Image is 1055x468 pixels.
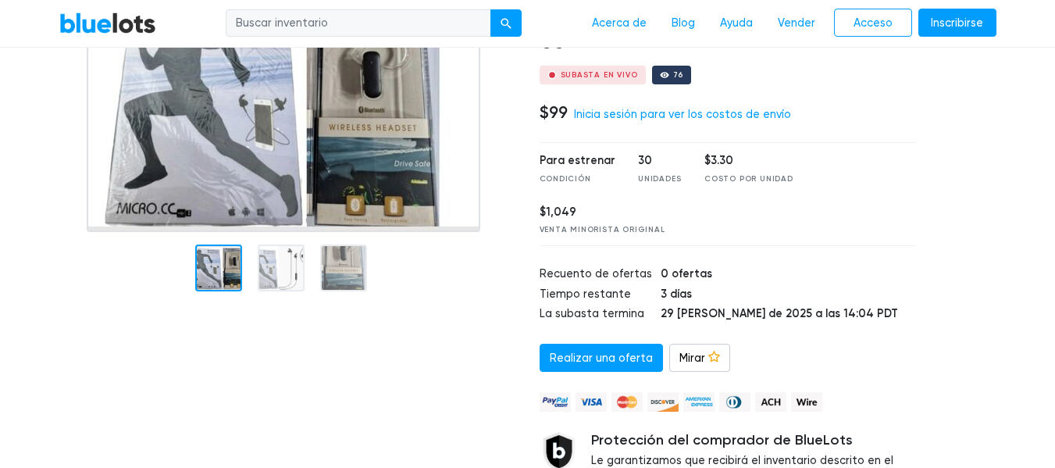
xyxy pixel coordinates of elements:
[540,13,907,53] font: Auriculares Bluetooth [PERSON_NAME] & Micro. CC
[540,344,663,373] a: Realizar una oferta
[540,174,591,184] font: Condición
[719,392,750,412] img: diners_club-c48f30131b33b1bb0e5d0e2dbd43a8bea4cb12cb2961413e2f4250e06c020426.png
[576,392,607,412] img: visa-79caf175f036a155110d1892330093d4c38f53c55c9ec9e2c3a54a56571784bb.png
[661,266,712,280] font: 0 ofertas
[550,352,653,365] font: Realizar una oferta
[720,16,753,30] font: Ayuda
[854,16,893,30] font: Acceso
[592,16,647,30] font: Acerca de
[661,287,692,301] font: 3 días
[540,153,615,167] font: Para estrenar
[755,392,786,412] img: ach-b7992fed28a4f97f893c574229be66187b9afb3f1a8d16a4691d3d3140a8ab00.png
[659,9,707,38] a: Blog
[673,70,684,80] font: 76
[561,70,638,80] font: Subasta en vivo
[931,16,983,30] font: Inscribirse
[540,225,665,234] font: Venta minorista original
[679,352,705,365] font: Mirar
[611,392,643,412] img: mastercard-42073d1d8d11d6635de4c079ffdb20a4f30a903dc55d1612383a1b395dd17f39.png
[683,392,715,412] img: american_express-ae2a9f97a040b4b41f6397f7637041a5861d5f99d0716c09922aba4e24c8547d.png
[579,9,659,38] a: Acerca de
[647,392,679,412] img: discover-82be18ecfda2d062aad2762c1ca80e2d36a4073d45c9e0ffae68cd515fbd3d32.png
[540,392,571,412] img: paypal_credit-80455e56f6e1299e8d57f40c0dcee7b8cd4ae79b9eccbfc37e2480457ba36de9.png
[638,153,652,167] font: 30
[591,431,853,448] font: Protección del comprador de BlueLots
[778,16,815,30] font: Vender
[540,267,652,280] font: Recuento de ofertas
[707,9,765,38] a: Ayuda
[669,344,730,373] a: Mirar
[765,9,828,38] a: Vender
[834,9,912,38] a: Acceso
[574,108,791,121] a: Inicia sesión para ver los costos de envío
[791,392,822,412] img: wire-908396882fe19aaaffefbd8e17b12f2f29708bd78693273c0e28e3a24408487f.png
[540,205,576,219] font: $1,049
[672,16,695,30] font: Blog
[540,288,631,301] font: Tiempo restante
[661,306,898,320] font: 29 [PERSON_NAME] de 2025 a las 14:04 PDT
[704,153,733,167] font: $3.30
[540,307,644,320] font: La subasta termina
[704,174,793,184] font: Costo por unidad
[540,102,568,123] font: $99
[918,9,996,38] a: Inscribirse
[226,9,491,38] input: Buscar inventario
[638,174,681,184] font: Unidades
